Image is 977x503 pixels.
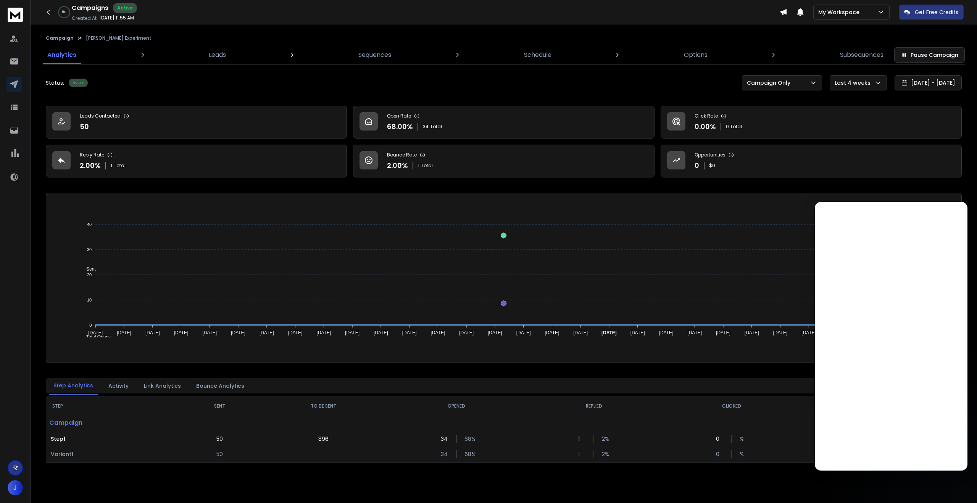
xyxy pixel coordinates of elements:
p: Leads [209,50,226,60]
p: 50 [80,121,89,132]
th: OPPORTUNITIES [800,397,961,415]
p: % [740,435,747,443]
button: Activity [104,377,133,394]
p: $ 0 [709,163,715,169]
p: Bounce Rate [387,152,417,158]
button: Bounce Analytics [192,377,249,394]
p: Opportunities [695,152,725,158]
th: OPENED [388,397,526,415]
p: 0 Total [726,124,742,130]
button: Link Analytics [139,377,185,394]
p: 34 [441,450,448,458]
span: Total [421,163,433,169]
button: Campaign [46,35,74,41]
tspan: [DATE] [802,330,816,335]
p: Click Rate [695,113,718,119]
span: 1 [418,163,419,169]
p: Options [684,50,708,60]
a: Opportunities0$0 [661,145,962,177]
p: 68 % [464,435,472,443]
p: % [740,450,747,458]
p: Last 4 weeks [835,79,874,87]
p: 68 % [464,450,472,458]
p: 2.00 % [80,160,101,171]
p: 0.00 % [695,121,716,132]
tspan: [DATE] [545,330,559,335]
tspan: [DATE] [317,330,331,335]
tspan: [DATE] [260,330,274,335]
p: 2.00 % [387,160,408,171]
p: Created At: [72,15,98,21]
p: 0 [695,160,699,171]
tspan: [DATE] [773,330,788,335]
a: Options [679,46,712,64]
a: Bounce Rate2.00%1Total [353,145,654,177]
tspan: [DATE] [345,330,360,335]
iframe: Intercom live chat [815,202,967,471]
button: J [8,480,23,495]
a: Subsequences [835,46,888,64]
span: Sent [81,266,96,272]
h1: Campaigns [72,3,108,13]
a: Analytics [43,46,81,64]
p: Schedule [524,50,551,60]
th: STEP [46,397,180,415]
p: x-axis : Date(UTC) [58,346,949,352]
tspan: [DATE] [601,330,617,335]
tspan: [DATE] [117,330,131,335]
div: Active [69,79,88,87]
button: Get Free Credits [899,5,964,20]
p: 1 [578,450,586,458]
tspan: [DATE] [431,330,445,335]
p: 0 % [62,10,66,15]
tspan: 40 [87,222,92,227]
tspan: 0 [89,323,92,327]
a: Leads [204,46,231,64]
a: Reply Rate2.00%1Total [46,145,347,177]
a: Leads Contacted50 [46,106,347,139]
p: 0 [716,435,724,443]
p: My Workspace [818,8,863,16]
tspan: [DATE] [402,330,417,335]
span: 1 [111,163,112,169]
th: SENT [180,397,259,415]
p: [DATE] 11:55 AM [99,15,134,21]
p: Leads Contacted [80,113,121,119]
tspan: [DATE] [488,330,502,335]
span: Total [430,124,442,130]
tspan: [DATE] [89,330,103,335]
p: 896 [318,435,329,443]
tspan: 30 [87,247,92,252]
th: CLICKED [663,397,801,415]
p: Campaign Only [747,79,793,87]
span: Total [114,163,126,169]
p: 2 % [602,450,609,458]
tspan: [DATE] [516,330,531,335]
tspan: [DATE] [745,330,759,335]
p: 2 % [602,435,609,443]
tspan: [DATE] [459,330,474,335]
th: REPLIED [525,397,663,415]
button: Step Analytics [49,377,98,395]
tspan: [DATE] [574,330,588,335]
a: Schedule [519,46,556,64]
p: Variant 1 [51,450,175,458]
span: Total Opens [81,334,111,340]
img: logo [8,8,23,22]
p: 1 [578,435,586,443]
div: Active [113,3,137,13]
p: Status: [46,79,64,87]
tspan: [DATE] [630,330,645,335]
tspan: [DATE] [374,330,388,335]
p: Analytics [47,50,76,60]
p: [PERSON_NAME] Experiment [86,35,152,41]
button: [DATE] - [DATE] [895,75,962,90]
p: 0 [716,450,724,458]
p: 50 [216,450,223,458]
p: 34 [441,435,448,443]
iframe: Intercom live chat [949,477,967,495]
a: Click Rate0.00%0 Total [661,106,962,139]
button: Pause Campaign [894,47,965,63]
